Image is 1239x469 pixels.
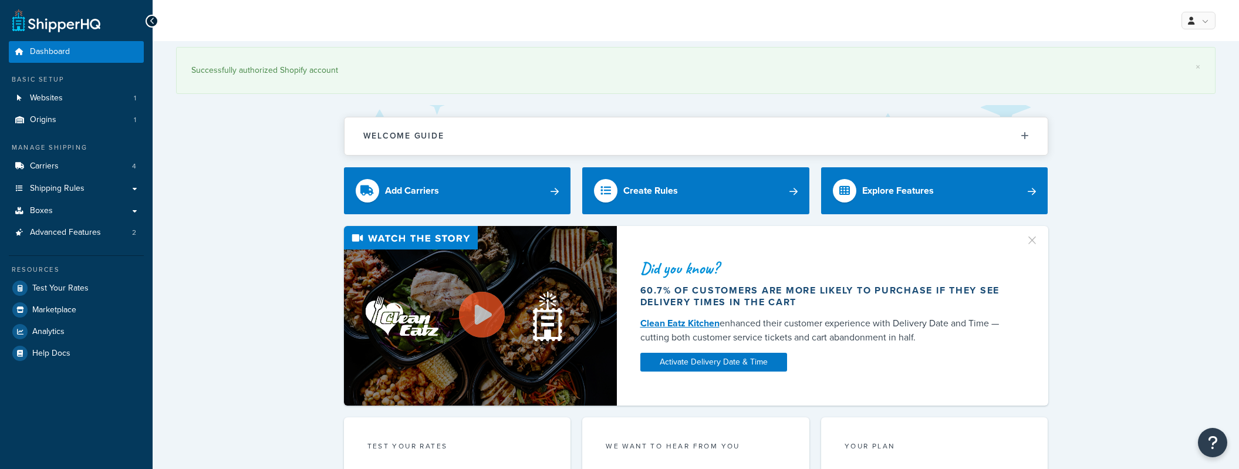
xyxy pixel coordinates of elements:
li: Carriers [9,156,144,177]
span: Carriers [30,161,59,171]
li: Websites [9,87,144,109]
li: Advanced Features [9,222,144,244]
a: Help Docs [9,343,144,364]
span: Origins [30,115,56,125]
div: Create Rules [623,183,678,199]
a: Origins1 [9,109,144,131]
span: 4 [132,161,136,171]
a: Test Your Rates [9,278,144,299]
li: Origins [9,109,144,131]
div: Basic Setup [9,75,144,85]
span: Boxes [30,206,53,216]
div: Explore Features [862,183,934,199]
div: Manage Shipping [9,143,144,153]
div: Your Plan [845,441,1025,454]
span: Analytics [32,327,65,337]
div: Resources [9,265,144,275]
button: Open Resource Center [1198,428,1227,457]
span: Advanced Features [30,228,101,238]
a: Advanced Features2 [9,222,144,244]
div: 60.7% of customers are more likely to purchase if they see delivery times in the cart [640,285,1011,308]
div: Successfully authorized Shopify account [191,62,1200,79]
a: Clean Eatz Kitchen [640,316,720,330]
button: Welcome Guide [345,117,1048,154]
a: Shipping Rules [9,178,144,200]
a: Analytics [9,321,144,342]
a: Dashboard [9,41,144,63]
div: enhanced their customer experience with Delivery Date and Time — cutting both customer service ti... [640,316,1011,345]
span: Test Your Rates [32,284,89,293]
a: Boxes [9,200,144,222]
span: 1 [134,93,136,103]
a: Carriers4 [9,156,144,177]
span: Shipping Rules [30,184,85,194]
span: Marketplace [32,305,76,315]
p: we want to hear from you [606,441,786,451]
a: Websites1 [9,87,144,109]
span: Help Docs [32,349,70,359]
a: Add Carriers [344,167,571,214]
span: 1 [134,115,136,125]
div: Did you know? [640,260,1011,276]
div: Test your rates [367,441,548,454]
a: Marketplace [9,299,144,320]
a: Explore Features [821,167,1048,214]
span: Websites [30,93,63,103]
img: Video thumbnail [344,226,617,406]
span: Dashboard [30,47,70,57]
a: Create Rules [582,167,809,214]
h2: Welcome Guide [363,131,444,140]
a: Activate Delivery Date & Time [640,353,787,372]
a: × [1196,62,1200,72]
div: Add Carriers [385,183,439,199]
span: 2 [132,228,136,238]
